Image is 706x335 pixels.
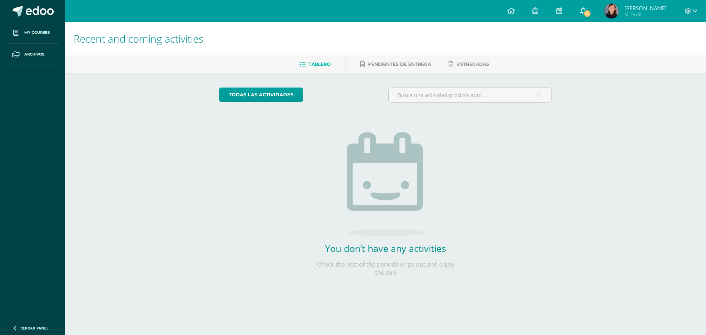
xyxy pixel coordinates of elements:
[312,242,459,254] h2: You don’t have any activities
[24,51,44,57] span: Archivos
[624,4,667,12] span: [PERSON_NAME]
[21,325,49,331] span: Cerrar panel
[347,132,424,236] img: no_activities.png
[449,58,489,70] a: Entregadas
[74,32,203,46] span: Recent and coming activities
[456,61,489,67] span: Entregadas
[309,61,331,67] span: Tablero
[604,4,619,18] img: 9d5f1b64ffd4c09f521c9609095a07c6.png
[6,44,59,65] a: Archivos
[6,22,59,44] a: My courses
[583,10,591,18] span: 4
[389,88,552,102] input: Busca una actividad próxima aquí...
[312,260,459,277] p: Check the rest of the periods or go out and enjoy the sun
[368,61,431,67] span: Pendientes de entrega
[24,30,50,36] span: My courses
[219,88,303,102] a: todas las Actividades
[360,58,431,70] a: Pendientes de entrega
[299,58,331,70] a: Tablero
[624,11,667,17] span: Mi Perfil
